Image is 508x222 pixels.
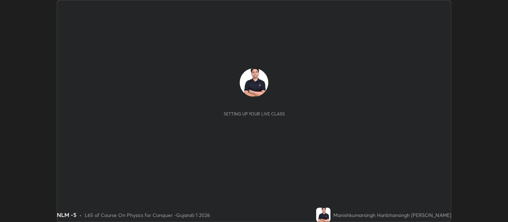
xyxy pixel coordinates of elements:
[240,68,268,97] img: b9b8c977c0ad43fea1605c3bc145410e.jpg
[79,211,82,219] div: •
[333,211,451,219] div: Manishkumarsingh Haribhansingh [PERSON_NAME]
[316,208,330,222] img: b9b8c977c0ad43fea1605c3bc145410e.jpg
[57,211,76,219] div: NLM -5
[85,211,210,219] div: L65 of Course On Physics for Conquer -Gujarati 1 2026
[224,111,285,117] div: Setting up your live class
